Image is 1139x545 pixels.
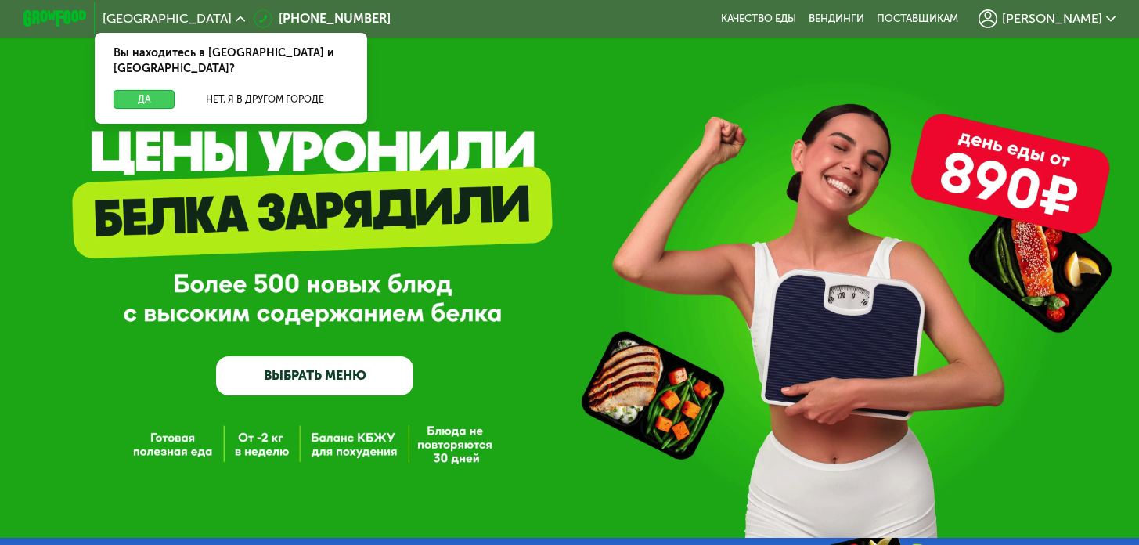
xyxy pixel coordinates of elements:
[95,33,367,90] div: Вы находитесь в [GEOGRAPHIC_DATA] и [GEOGRAPHIC_DATA]?
[1002,13,1102,25] span: [PERSON_NAME]
[114,90,175,109] button: Да
[216,356,413,396] a: ВЫБРАТЬ МЕНЮ
[877,13,958,25] div: поставщикам
[721,13,796,25] a: Качество еды
[181,90,348,109] button: Нет, я в другом городе
[254,9,391,28] a: [PHONE_NUMBER]
[103,13,232,25] span: [GEOGRAPHIC_DATA]
[809,13,864,25] a: Вендинги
